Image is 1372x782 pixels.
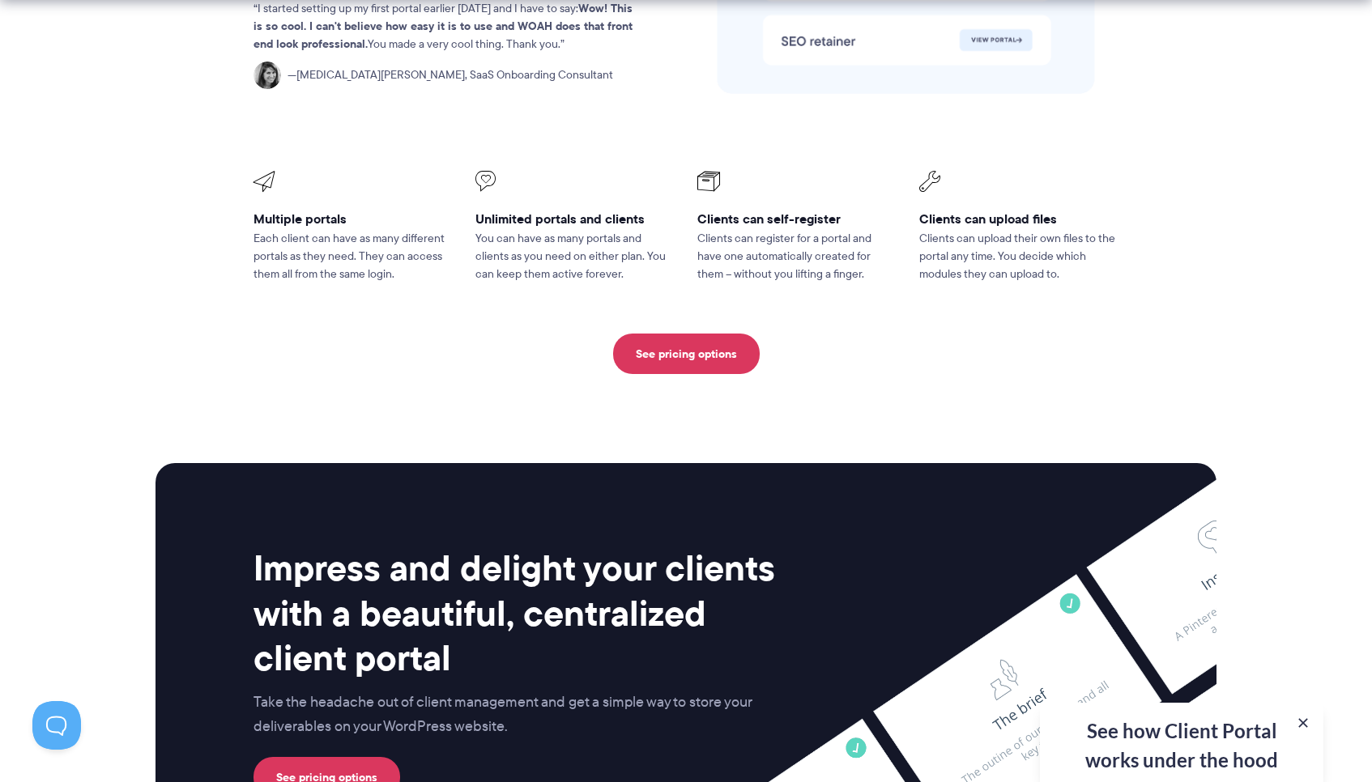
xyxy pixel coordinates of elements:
iframe: Toggle Customer Support [32,701,81,750]
p: Clients can register for a portal and have one automatically created for them – without you lifti... [697,230,897,283]
h3: Clients can upload files [919,210,1118,227]
p: Each client can have as many different portals as they need. They can access them all from the sa... [254,230,453,283]
a: See pricing options [613,334,760,374]
span: [MEDICAL_DATA][PERSON_NAME], SaaS Onboarding Consultant [288,66,613,84]
h2: Impress and delight your clients with a beautiful, centralized client portal [254,546,786,680]
h3: Clients can self-register [697,210,897,227]
p: Take the headache out of client management and get a simple way to store your deliverables on you... [254,691,786,739]
h3: Unlimited portals and clients [475,210,675,227]
p: You can have as many portals and clients as you need on either plan. You can keep them active for... [475,230,675,283]
p: Clients can upload their own files to the portal any time. You decide which modules they can uplo... [919,230,1118,283]
h3: Multiple portals [254,210,453,227]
